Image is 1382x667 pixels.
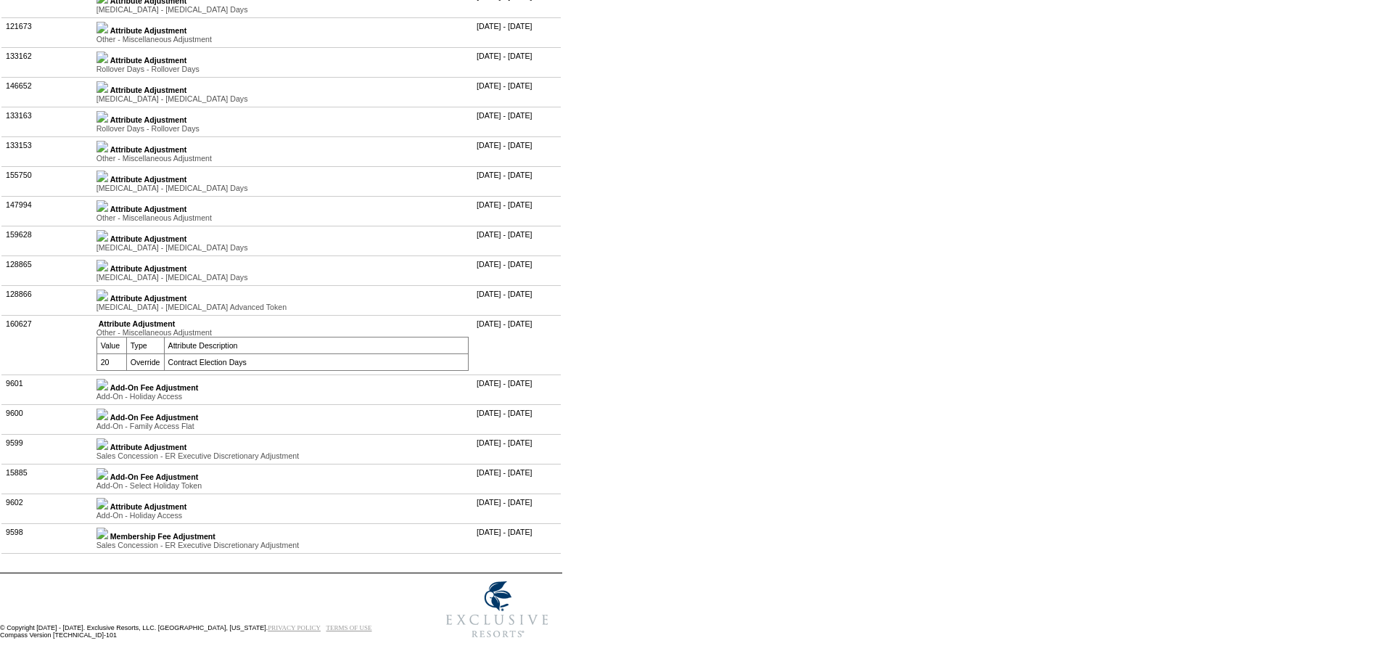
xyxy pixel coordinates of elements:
img: Exclusive Resorts [432,573,562,646]
div: Add-On - Holiday Access [96,511,469,520]
b: Add-On Fee Adjustment [110,383,199,392]
div: Other - Miscellaneous Adjustment [96,209,469,218]
img: b_plus.gif [96,409,108,420]
img: b_plus.gif [96,77,108,89]
td: [DATE] - [DATE] [473,523,561,553]
td: [DATE] - [DATE] [473,192,561,221]
b: Attribute Adjustment [110,171,187,179]
img: b_plus.gif [96,468,108,480]
b: Attribute Adjustment [110,22,187,30]
td: 9598 [2,523,93,553]
img: b_plus.gif [96,438,108,450]
a: TERMS OF USE [326,624,372,631]
td: [DATE] - [DATE] [473,221,561,251]
div: Add-On - Select Holiday Token [96,481,469,490]
td: [DATE] - [DATE] [473,132,561,162]
td: [DATE] - [DATE] [473,464,561,494]
b: Attribute Adjustment [110,443,187,451]
img: b_plus.gif [96,47,108,59]
td: [DATE] - [DATE] [473,102,561,132]
td: 128865 [2,251,93,281]
td: 160627 [2,311,93,375]
td: [DATE] - [DATE] [473,375,561,404]
td: [DATE] - [DATE] [473,13,561,43]
b: Attribute Adjustment [110,81,187,90]
div: Sales Concession - ER Executive Discretionary Adjustment [96,451,469,460]
b: Attribute Adjustment [110,502,187,511]
img: b_plus.gif [96,196,108,208]
img: b_plus.gif [96,226,108,237]
img: b_minus.gif [96,315,108,327]
td: 9600 [2,404,93,434]
td: Attribute Description [164,337,468,353]
img: b_plus.gif [96,136,108,148]
td: [DATE] - [DATE] [473,43,561,73]
div: [MEDICAL_DATA] - [MEDICAL_DATA] Days [96,269,469,277]
td: [DATE] - [DATE] [473,434,561,464]
td: 133163 [2,102,93,132]
td: 155750 [2,162,93,192]
td: Value [96,337,126,353]
div: Add-On - Family Access Flat [96,422,469,430]
td: 9602 [2,494,93,523]
a: PRIVACY POLICY [268,624,321,631]
b: Attribute Adjustment [110,260,187,269]
div: [MEDICAL_DATA] - [MEDICAL_DATA] Days [96,179,469,188]
b: Add-On Fee Adjustment [110,413,199,422]
b: Attribute Adjustment [110,200,187,209]
td: 9599 [2,434,93,464]
img: b_plus.gif [96,17,108,29]
td: 15885 [2,464,93,494]
b: Attribute Adjustment [110,52,187,60]
div: [MEDICAL_DATA] - [MEDICAL_DATA] Days [96,90,469,99]
td: [DATE] - [DATE] [473,494,561,523]
b: Attribute Adjustment [110,141,187,150]
img: b_plus.gif [96,166,108,178]
td: 133153 [2,132,93,162]
td: [DATE] - [DATE] [473,162,561,192]
img: b_plus.gif [96,107,108,118]
img: b_plus.gif [96,528,108,539]
td: 9601 [2,375,93,404]
td: [DATE] - [DATE] [473,281,561,311]
td: [DATE] - [DATE] [473,251,561,281]
td: [DATE] - [DATE] [473,73,561,102]
div: Rollover Days - Rollover Days [96,120,469,128]
td: 20 [96,353,126,370]
b: Membership Fee Adjustment [110,532,215,541]
td: 146652 [2,73,93,102]
td: 159628 [2,221,93,251]
img: b_plus.gif [96,285,108,297]
td: Contract Election Days [164,353,468,370]
b: Attribute Adjustment [110,111,187,120]
div: [MEDICAL_DATA] - [MEDICAL_DATA] Advanced Token [96,298,469,307]
div: Other - Miscellaneous Adjustment [96,328,469,337]
td: 133162 [2,43,93,73]
td: [DATE] - [DATE] [473,404,561,434]
img: b_plus.gif [96,498,108,510]
b: Attribute Adjustment [110,319,187,328]
div: Add-On - Holiday Access [96,392,469,401]
div: [MEDICAL_DATA] - [MEDICAL_DATA] Days [96,239,469,247]
td: Override [126,353,164,370]
img: b_plus.gif [96,255,108,267]
td: 147994 [2,192,93,221]
div: Rollover Days - Rollover Days [96,60,469,69]
div: Other - Miscellaneous Adjustment [96,30,469,39]
div: [MEDICAL_DATA] - [MEDICAL_DATA] Days [96,1,469,9]
td: 128866 [2,281,93,311]
b: Attribute Adjustment [110,230,187,239]
b: Add-On Fee Adjustment [110,472,199,481]
td: Type [126,337,164,353]
td: [DATE] - [DATE] [473,311,561,375]
img: b_plus.gif [96,379,108,390]
td: 121673 [2,13,93,43]
div: Sales Concession - ER Executive Discretionary Adjustment [96,541,469,549]
div: Other - Miscellaneous Adjustment [96,150,469,158]
b: Attribute Adjustment [110,290,187,298]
